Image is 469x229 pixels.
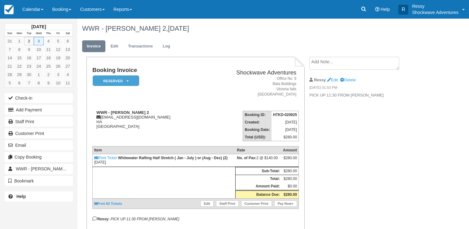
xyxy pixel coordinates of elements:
th: Total (USD): [243,133,272,141]
strong: Whitewater Rafting Half Stretch ( Jan - July ) or (Aug - Dec) (2) [118,156,228,160]
th: Item [92,146,235,154]
a: 12 [53,45,63,54]
a: Reserved [92,75,137,87]
p: Ressy [412,3,458,9]
a: 25 [44,62,53,70]
strong: HTKD-020925 [273,113,297,117]
a: 14 [5,54,15,62]
span: Help [381,7,390,12]
a: 24 [34,62,43,70]
a: 2 [24,37,34,45]
h2: Shockwave Adventures [207,70,296,76]
a: 7 [5,45,15,54]
button: Add Payment [5,105,73,115]
a: Staff Print [5,117,73,127]
p: Shockwave Adventures [412,9,458,16]
th: Sun [5,30,15,37]
a: 8 [15,45,24,54]
a: 19 [53,54,63,62]
a: 9 [44,79,53,87]
a: Edit [201,200,214,207]
a: 16 [24,54,34,62]
strong: [DATE] [31,24,46,29]
td: 2 @ $140.00 [236,154,281,167]
a: 6 [63,37,73,45]
td: [DATE] [272,119,299,126]
a: 27 [63,62,73,70]
a: 29 [15,70,24,79]
strong: $280.00 [284,192,297,197]
em: [DATE] 01:53 PM [309,85,414,92]
a: 3 [34,37,43,45]
a: 21 [5,62,15,70]
td: [DATE] [272,126,299,133]
th: Mon [15,30,24,37]
a: 11 [63,79,73,87]
th: Thu [44,30,53,37]
a: Help [5,191,73,201]
em: PICK UP 11:30 FROM [PERSON_NAME] [111,217,179,221]
em: Reserved [93,75,139,86]
a: Delete [340,78,356,82]
a: 4 [63,70,73,79]
a: 20 [63,54,73,62]
a: 3 [53,70,63,79]
a: 22 [15,62,24,70]
p: PICK UP 11:30 FROM [PERSON_NAME] [309,92,414,98]
a: Edit [106,40,123,52]
a: 4 [44,37,53,45]
a: WWR - [PERSON_NAME] 2 1 [5,164,73,174]
h1: Booking Invoice [92,67,205,74]
a: Edit [327,78,338,82]
th: Total: [236,175,281,183]
a: Customer Print [5,128,73,138]
a: 7 [24,79,34,87]
a: 6 [15,79,24,87]
td: [DATE] [92,154,235,167]
a: 28 [5,70,15,79]
a: 9 [24,45,34,54]
a: Invoice [82,40,105,52]
a: 1 [34,70,43,79]
a: 10 [53,79,63,87]
a: 23 [24,62,34,70]
div: R [398,5,408,15]
button: Email [5,140,73,150]
a: 8 [34,79,43,87]
th: Booking ID: [243,111,272,119]
th: Wed [34,30,43,37]
th: Amount [281,146,299,154]
th: Created: [243,119,272,126]
strong: Ressy [314,78,326,82]
td: $280.00 [272,133,299,141]
a: Print Ticket [94,156,117,160]
a: Pay Now [274,200,297,207]
th: Balance Due: [236,191,281,199]
th: Fri [53,30,63,37]
div: [EMAIL_ADDRESS][DOMAIN_NAME] HA [GEOGRAPHIC_DATA] [92,110,205,129]
a: 13 [63,45,73,54]
th: Rate [236,146,281,154]
td: $280.00 [281,167,299,175]
a: 26 [53,62,63,70]
a: 10 [34,45,43,54]
strong: No. of Pax [237,156,257,160]
div: $280.00 [283,156,297,165]
span: [DATE] [168,25,189,32]
a: 15 [15,54,24,62]
strong: Ressy: [92,217,109,221]
a: Customer Print [241,200,272,207]
button: Copy Booking [5,152,73,162]
th: Sub-Total: [236,167,281,175]
th: Amount Paid: [236,182,281,191]
a: Print All Tickets [94,202,122,205]
a: 17 [34,54,43,62]
span: WWR - [PERSON_NAME] 2 [16,166,70,171]
a: 5 [5,79,15,87]
address: Office No. 6 Bata Buildings Victoria falls [GEOGRAPHIC_DATA] [207,76,296,97]
a: Log [158,40,175,52]
a: 30 [24,70,34,79]
button: Bookmark [5,176,73,186]
a: Transactions [123,40,157,52]
button: Check-in [5,93,73,103]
